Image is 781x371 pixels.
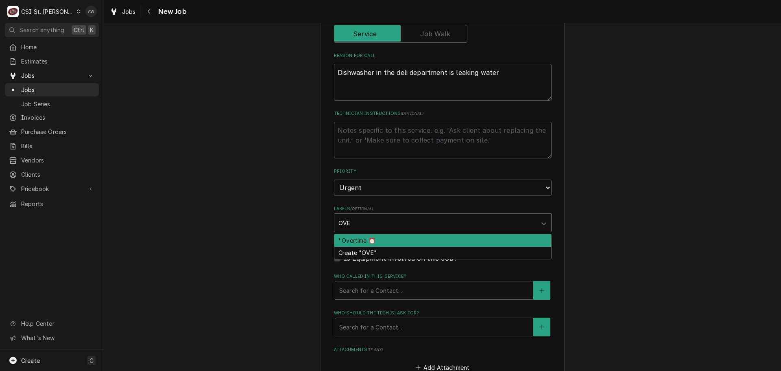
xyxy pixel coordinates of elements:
span: New Job [156,6,187,17]
textarea: Dishwasher in the deli department is leaking water [334,64,552,101]
div: Create "OVE" [334,247,551,259]
a: Purchase Orders [5,125,99,138]
a: Jobs [5,83,99,97]
a: Home [5,40,99,54]
button: Create New Contact [533,318,550,336]
span: Search anything [20,26,64,34]
span: Reports [21,200,95,208]
span: ( optional ) [350,206,373,211]
span: C [89,356,94,365]
div: AW [85,6,97,17]
a: Bills [5,139,99,153]
span: Job Series [21,100,95,108]
a: Go to What's New [5,331,99,345]
button: Search anythingCtrlK [5,23,99,37]
span: Ctrl [74,26,84,34]
svg: Create New Contact [539,288,544,294]
div: Alexandria Wilp's Avatar [85,6,97,17]
div: Labels [334,206,552,232]
div: Reason For Call [334,53,552,100]
a: Clients [5,168,99,181]
span: Jobs [21,86,95,94]
span: Purchase Orders [21,127,95,136]
a: Go to Pricebook [5,182,99,195]
a: Invoices [5,111,99,124]
span: Jobs [122,7,136,16]
button: Create New Contact [533,281,550,300]
label: Labels [334,206,552,212]
a: Jobs [107,5,139,18]
svg: Create New Contact [539,324,544,330]
span: Jobs [21,71,83,80]
span: Help Center [21,319,94,328]
a: Estimates [5,55,99,68]
div: Priority [334,168,552,195]
label: Who called in this service? [334,273,552,280]
a: Reports [5,197,99,211]
div: Who should the tech(s) ask for? [334,310,552,336]
a: Go to Help Center [5,317,99,330]
a: Job Series [5,97,99,111]
a: Go to Jobs [5,69,99,82]
div: ¹ Overtime ⏰ [334,234,551,247]
a: Vendors [5,154,99,167]
label: Technician Instructions [334,110,552,117]
span: Vendors [21,156,95,165]
label: Reason For Call [334,53,552,59]
div: CSI St. [PERSON_NAME] [21,7,74,16]
label: Who should the tech(s) ask for? [334,310,552,316]
span: Create [21,357,40,364]
span: ( if any ) [367,347,383,352]
span: Pricebook [21,184,83,193]
div: Job Type [334,13,552,42]
button: Navigate back [143,5,156,18]
div: C [7,6,19,17]
div: CSI St. Louis's Avatar [7,6,19,17]
span: Home [21,43,95,51]
span: ( optional ) [401,111,423,116]
span: What's New [21,334,94,342]
span: K [90,26,94,34]
span: Estimates [21,57,95,66]
div: Who called in this service? [334,273,552,300]
div: Technician Instructions [334,110,552,158]
span: Bills [21,142,95,150]
label: Priority [334,168,552,175]
span: Clients [21,170,95,179]
label: Attachments [334,347,552,353]
span: Invoices [21,113,95,122]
